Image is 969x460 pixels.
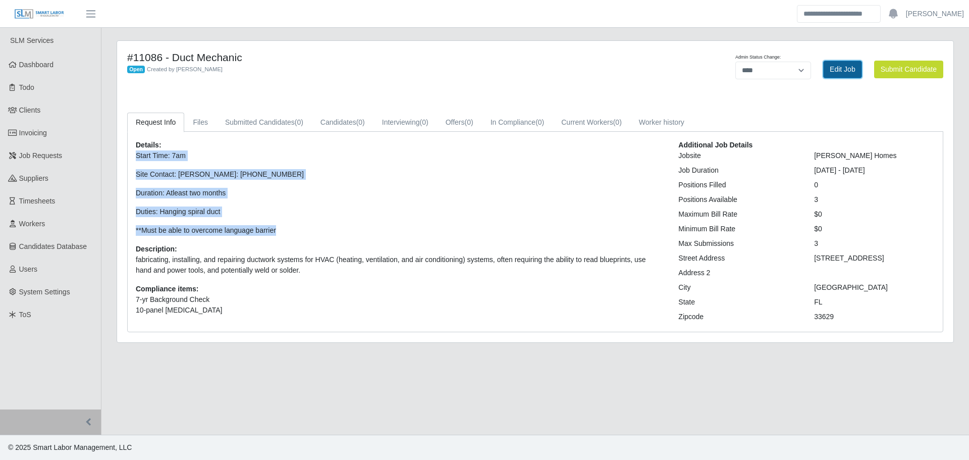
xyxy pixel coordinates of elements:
span: Todo [19,83,34,91]
span: Clients [19,106,41,114]
span: Open [127,66,145,74]
span: © 2025 Smart Labor Management, LLC [8,443,132,451]
div: Positions Filled [671,180,806,190]
b: Description: [136,245,177,253]
b: Additional Job Details [678,141,752,149]
input: Search [797,5,881,23]
div: 0 [806,180,942,190]
h4: #11086 - Duct Mechanic [127,51,597,64]
p: fabricating, installing, and repairing ductwork systems for HVAC (heating, ventilation, and air c... [136,254,663,276]
span: Job Requests [19,151,63,160]
div: Zipcode [671,312,806,322]
span: Workers [19,220,45,228]
a: Interviewing [373,113,437,132]
span: Timesheets [19,197,56,205]
a: Worker history [630,113,693,132]
span: (0) [535,118,544,126]
span: (0) [356,118,365,126]
a: Candidates [312,113,373,132]
div: $0 [806,224,942,234]
div: [DATE] - [DATE] [806,165,942,176]
a: Submitted Candidates [217,113,312,132]
span: Invoicing [19,129,47,137]
span: Candidates Database [19,242,87,250]
b: Details: [136,141,161,149]
p: **Must be able to overcome language barrier [136,225,663,236]
div: FL [806,297,942,308]
div: [STREET_ADDRESS] [806,253,942,264]
p: Duties: Hanging spiral duct [136,207,663,217]
a: Offers [437,113,482,132]
p: Duration: Atleast two months [136,188,663,198]
span: (0) [465,118,473,126]
span: SLM Services [10,36,53,44]
li: 10-panel [MEDICAL_DATA] [136,305,663,316]
div: Jobsite [671,150,806,161]
span: Users [19,265,38,273]
a: Files [184,113,217,132]
a: Edit Job [823,61,862,78]
span: Suppliers [19,174,48,182]
span: Created by [PERSON_NAME] [147,66,223,72]
button: Submit Candidate [874,61,943,78]
div: Street Address [671,253,806,264]
span: (0) [295,118,303,126]
div: [PERSON_NAME] Homes [806,150,942,161]
p: Site Contact: [PERSON_NAME]: [PHONE_NUMBER] [136,169,663,180]
div: City [671,282,806,293]
div: [GEOGRAPHIC_DATA] [806,282,942,293]
li: 7-yr Background Check [136,294,663,305]
div: Minimum Bill Rate [671,224,806,234]
a: [PERSON_NAME] [906,9,964,19]
div: 3 [806,194,942,205]
div: 33629 [806,312,942,322]
img: SLM Logo [14,9,65,20]
div: State [671,297,806,308]
p: Start Time: 7am [136,150,663,161]
div: 3 [806,238,942,249]
label: Admin Status Change: [735,54,781,61]
a: Current Workers [553,113,630,132]
span: (0) [613,118,622,126]
div: Job Duration [671,165,806,176]
div: Address 2 [671,268,806,278]
span: ToS [19,311,31,319]
a: In Compliance [482,113,553,132]
span: System Settings [19,288,70,296]
a: Request Info [127,113,184,132]
div: $0 [806,209,942,220]
span: (0) [420,118,428,126]
span: Dashboard [19,61,54,69]
div: Max Submissions [671,238,806,249]
div: Positions Available [671,194,806,205]
div: Maximum Bill Rate [671,209,806,220]
b: Compliance items: [136,285,198,293]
